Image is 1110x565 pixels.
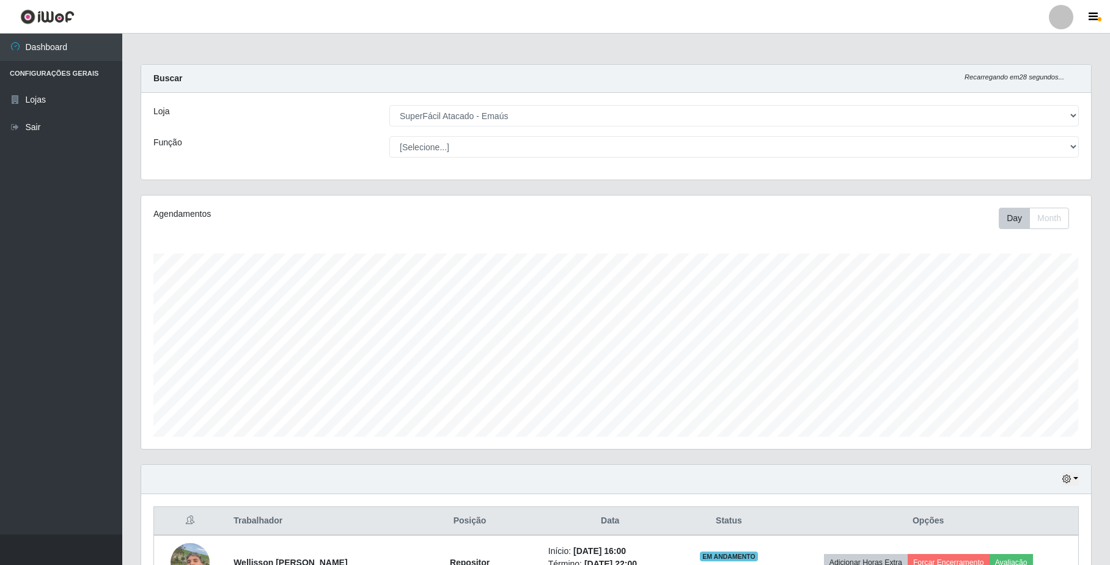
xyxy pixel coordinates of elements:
div: Agendamentos [153,208,528,221]
span: EM ANDAMENTO [700,552,758,561]
strong: Buscar [153,73,182,83]
button: Day [999,208,1030,229]
th: Data [541,507,680,536]
th: Status [680,507,779,536]
li: Início: [548,545,672,558]
i: Recarregando em 28 segundos... [965,73,1064,81]
th: Opções [778,507,1078,536]
div: First group [999,208,1069,229]
img: CoreUI Logo [20,9,75,24]
button: Month [1029,208,1069,229]
div: Toolbar with button groups [999,208,1079,229]
time: [DATE] 16:00 [573,546,626,556]
th: Trabalhador [226,507,399,536]
label: Função [153,136,182,149]
th: Posição [399,507,540,536]
label: Loja [153,105,169,118]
